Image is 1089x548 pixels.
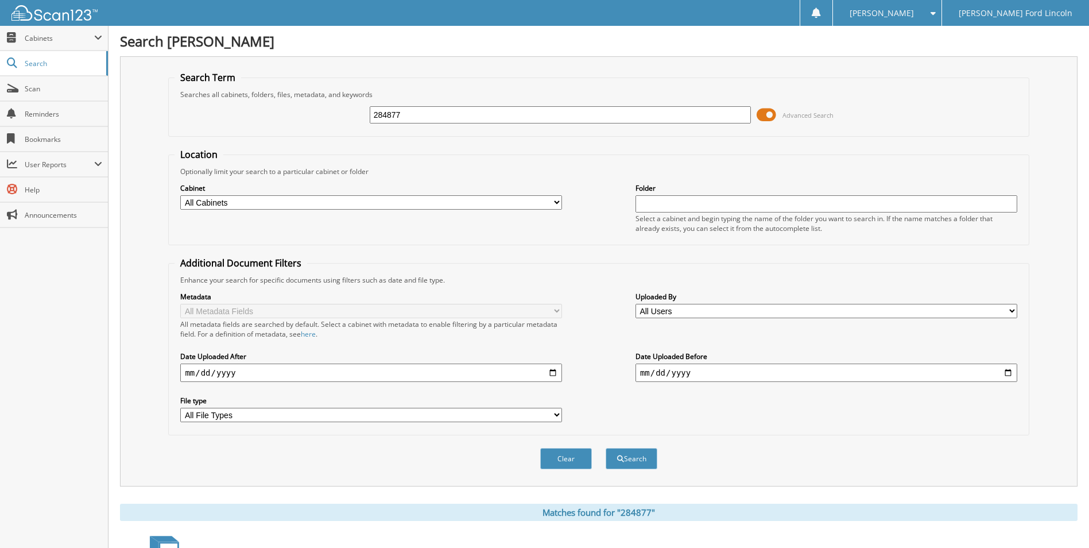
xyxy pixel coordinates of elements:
span: Advanced Search [782,111,834,119]
span: Bookmarks [25,134,102,144]
button: Clear [540,448,592,469]
span: [PERSON_NAME] Ford Lincoln [959,10,1072,17]
legend: Additional Document Filters [175,257,307,269]
span: [PERSON_NAME] [850,10,914,17]
span: Search [25,59,100,68]
h1: Search [PERSON_NAME] [120,32,1078,51]
input: start [180,364,562,382]
label: Metadata [180,292,562,302]
label: Date Uploaded After [180,352,562,361]
a: here [301,329,316,339]
div: Optionally limit your search to a particular cabinet or folder [175,167,1022,176]
div: Enhance your search for specific documents using filters such as date and file type. [175,275,1022,285]
span: Scan [25,84,102,94]
div: Select a cabinet and begin typing the name of the folder you want to search in. If the name match... [635,214,1017,233]
label: File type [180,396,562,406]
legend: Search Term [175,71,241,84]
img: scan123-logo-white.svg [11,5,98,21]
span: User Reports [25,160,94,169]
span: Help [25,185,102,195]
label: Date Uploaded Before [635,352,1017,361]
legend: Location [175,148,223,161]
label: Cabinet [180,183,562,193]
input: end [635,364,1017,382]
button: Search [606,448,657,469]
span: Cabinets [25,33,94,43]
span: Reminders [25,109,102,119]
div: Matches found for "284877" [120,504,1078,521]
label: Uploaded By [635,292,1017,302]
div: Searches all cabinets, folders, files, metadata, and keywords [175,90,1022,99]
div: All metadata fields are searched by default. Select a cabinet with metadata to enable filtering b... [180,319,562,339]
label: Folder [635,183,1017,193]
span: Announcements [25,210,102,220]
